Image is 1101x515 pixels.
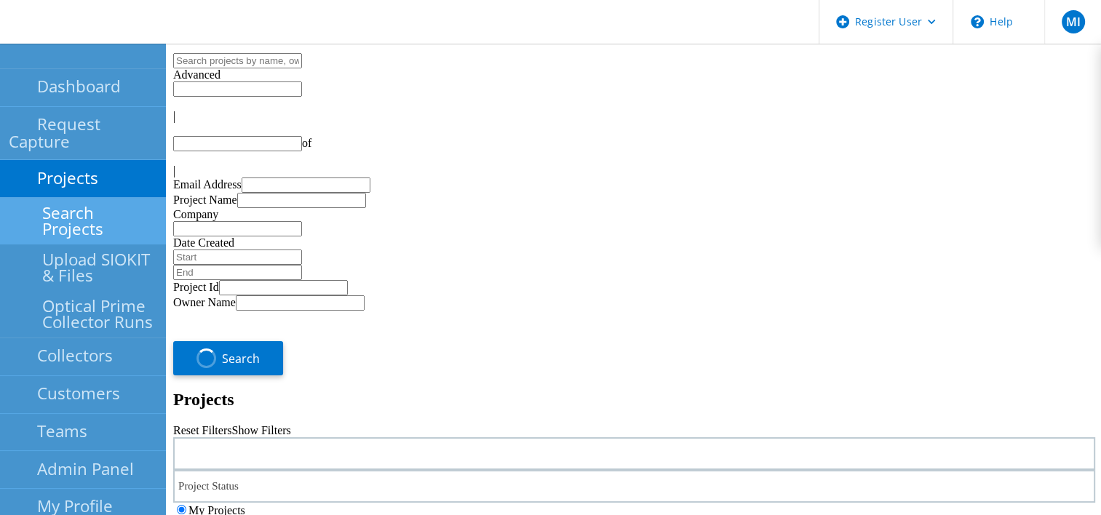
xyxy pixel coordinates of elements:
b: Projects [173,390,234,409]
label: Date Created [173,236,234,249]
label: Project Id [173,281,219,293]
span: Search [222,351,260,367]
span: of [302,137,311,149]
a: Show Filters [231,424,290,436]
svg: \n [971,15,984,28]
button: Search [173,341,283,375]
label: Owner Name [173,296,236,308]
input: Search projects by name, owner, ID, company, etc [173,53,302,68]
input: Start [173,249,302,265]
label: Project Name [173,193,237,206]
div: Project Status [173,470,1095,503]
span: Advanced [173,68,220,81]
span: MI [1065,16,1080,28]
a: Reset Filters [173,424,231,436]
label: Company [173,208,218,220]
label: Email Address [173,178,242,191]
div: | [173,110,1095,123]
input: End [173,265,302,280]
div: | [173,164,1095,177]
a: Live Optics Dashboard [15,28,171,41]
